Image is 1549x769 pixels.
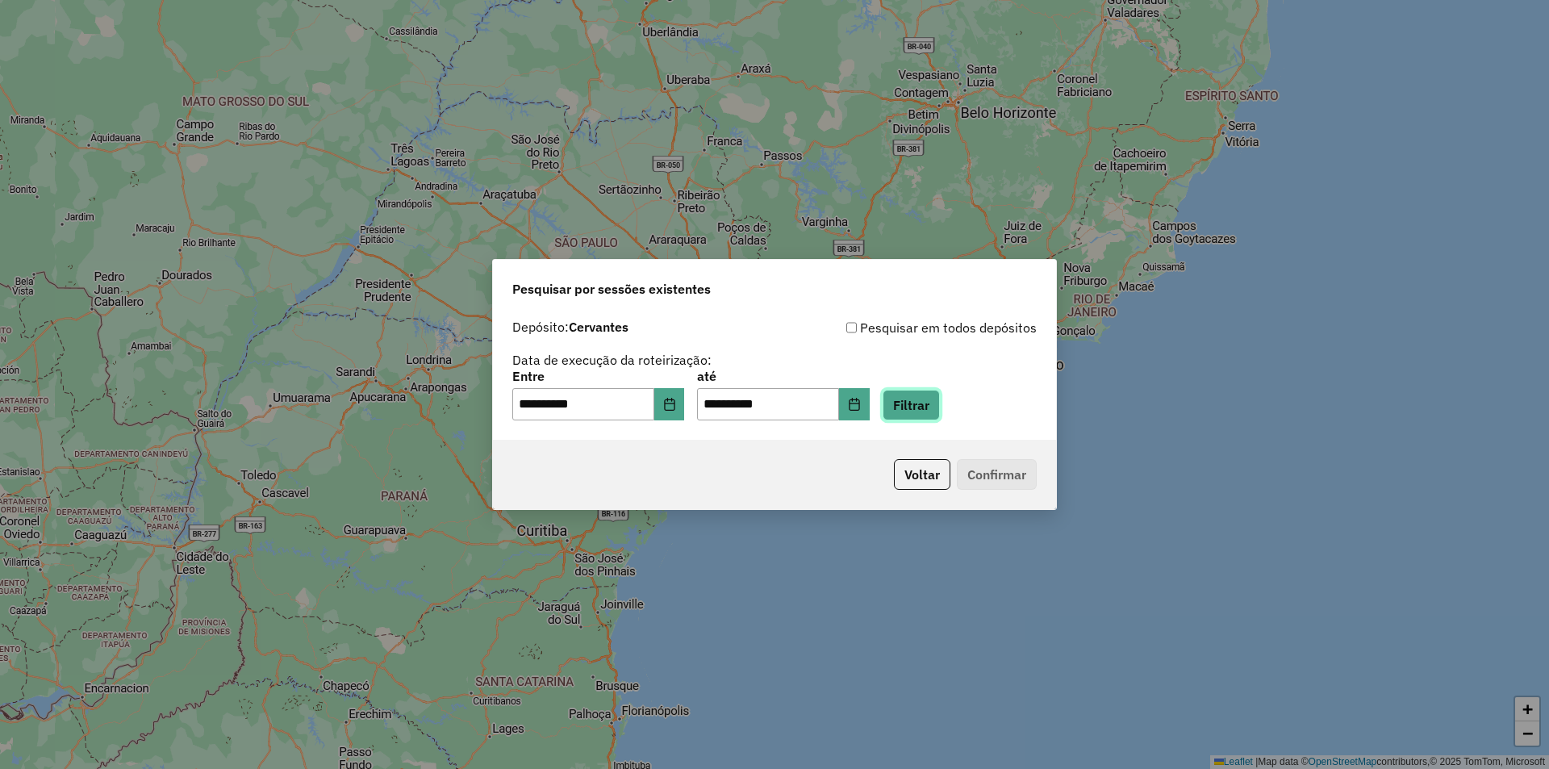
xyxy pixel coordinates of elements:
[569,319,628,335] strong: Cervantes
[512,366,684,386] label: Entre
[697,366,869,386] label: até
[512,350,712,370] label: Data de execução da roteirização:
[839,388,870,420] button: Choose Date
[883,390,940,420] button: Filtrar
[774,318,1037,337] div: Pesquisar em todos depósitos
[654,388,685,420] button: Choose Date
[512,279,711,299] span: Pesquisar por sessões existentes
[894,459,950,490] button: Voltar
[512,317,628,336] label: Depósito:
